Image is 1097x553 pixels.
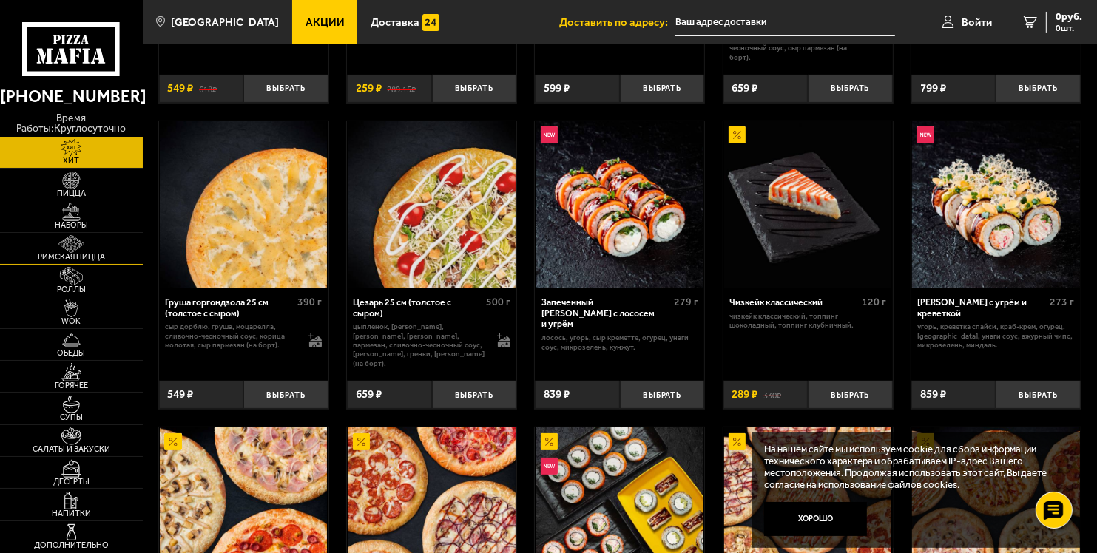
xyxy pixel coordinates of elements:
[171,17,279,28] span: [GEOGRAPHIC_DATA]
[536,121,703,288] img: Запеченный ролл Гурмэ с лососем и угрём
[356,83,382,94] span: 259 ₽
[164,433,181,450] img: Акционный
[729,312,886,330] p: Чизкейк классический, топпинг шоколадный, топпинг клубничный.
[732,83,757,94] span: 659 ₽
[729,126,746,143] img: Акционный
[808,75,893,103] button: Выбрать
[544,389,570,400] span: 839 ₽
[167,389,193,400] span: 549 ₽
[159,121,328,288] a: Груша горгондзола 25 см (толстое с сыром)
[911,121,1081,288] a: НовинкаРолл Калипсо с угрём и креветкой
[165,297,294,319] div: Груша горгондзола 25 см (толстое с сыром)
[356,389,382,400] span: 659 ₽
[723,121,893,288] a: АкционныйЧизкейк классический
[620,75,705,103] button: Выбрать
[306,17,345,28] span: Акции
[167,83,193,94] span: 549 ₽
[912,121,1079,288] img: Ролл Калипсо с угрём и креветкой
[674,296,698,308] span: 279 г
[541,433,558,450] img: Акционный
[1056,24,1082,33] span: 0 шт.
[541,458,558,475] img: Новинка
[920,83,946,94] span: 799 ₽
[422,14,439,31] img: 15daf4d41897b9f0e9f617042186c801.svg
[243,381,328,409] button: Выбрать
[353,433,370,450] img: Акционный
[541,126,558,143] img: Новинка
[729,433,746,450] img: Акционный
[808,381,893,409] button: Выбрать
[920,389,946,400] span: 859 ₽
[917,126,934,143] img: Новинка
[160,121,327,288] img: Груша горгондзола 25 см (толстое с сыром)
[353,297,482,319] div: Цезарь 25 см (толстое с сыром)
[996,381,1081,409] button: Выбрать
[347,121,516,288] a: Цезарь 25 см (толстое с сыром)
[387,83,416,94] s: 289.15 ₽
[620,381,705,409] button: Выбрать
[1056,12,1082,22] span: 0 руб.
[862,296,886,308] span: 120 г
[199,83,217,94] s: 618 ₽
[353,322,485,368] p: цыпленок, [PERSON_NAME], [PERSON_NAME], [PERSON_NAME], пармезан, сливочно-чесночный соус, [PERSON...
[675,9,895,36] input: Ваш адрес доставки
[732,389,757,400] span: 289 ₽
[544,83,570,94] span: 599 ₽
[729,297,858,308] div: Чизкейк классический
[371,17,419,28] span: Доставка
[535,121,704,288] a: НовинкаЗапеченный ролл Гурмэ с лососем и угрём
[724,121,891,288] img: Чизкейк классический
[486,296,510,308] span: 500 г
[996,75,1081,103] button: Выбрать
[432,75,517,103] button: Выбрать
[917,297,1046,319] div: [PERSON_NAME] с угрём и креветкой
[559,17,675,28] span: Доставить по адресу:
[917,322,1074,350] p: угорь, креветка спайси, краб-крем, огурец, [GEOGRAPHIC_DATA], унаги соус, ажурный чипс, микрозеле...
[348,121,515,288] img: Цезарь 25 см (толстое с сыром)
[962,17,992,28] span: Войти
[541,297,670,330] div: Запеченный [PERSON_NAME] с лососем и угрём
[243,75,328,103] button: Выбрать
[764,444,1061,491] p: На нашем сайте мы используем cookie для сбора информации технического характера и обрабатываем IP...
[1050,296,1075,308] span: 273 г
[764,502,867,536] button: Хорошо
[165,322,297,350] p: сыр дорблю, груша, моцарелла, сливочно-чесночный соус, корица молотая, сыр пармезан (на борт).
[763,389,781,400] s: 330 ₽
[541,333,698,352] p: лосось, угорь, Сыр креметте, огурец, унаги соус, микрозелень, кунжут.
[297,296,322,308] span: 390 г
[432,381,517,409] button: Выбрать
